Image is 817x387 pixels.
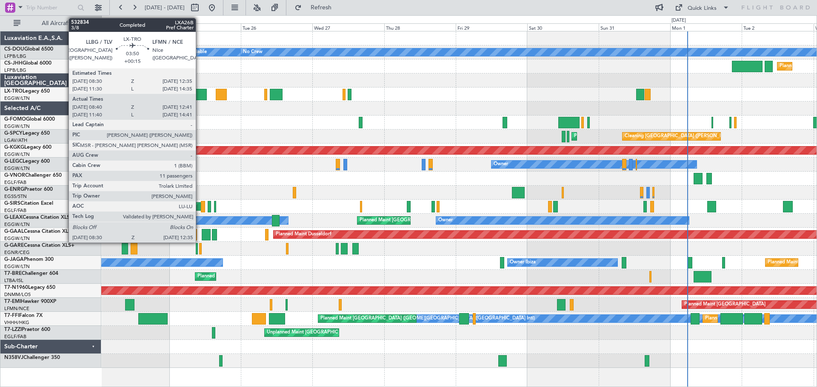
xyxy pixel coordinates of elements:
div: Planned Maint Athens ([PERSON_NAME] Intl) [574,130,672,143]
a: VHHH/HKG [4,319,29,326]
a: G-GAALCessna Citation XLS+ [4,229,74,234]
span: G-GARE [4,243,24,248]
span: G-GAAL [4,229,24,234]
span: CS-JHH [4,61,23,66]
a: T7-FFIFalcon 7X [4,313,43,318]
div: Tue 26 [241,23,312,31]
span: G-LEGC [4,159,23,164]
span: G-SIRS [4,201,20,206]
span: T7-FFI [4,313,19,318]
div: Owner [494,158,508,171]
a: N358VJChallenger 350 [4,355,60,360]
span: CS-DOU [4,47,24,52]
span: All Aircraft [22,20,90,26]
a: G-FOMOGlobal 6000 [4,117,55,122]
button: All Aircraft [9,17,92,30]
span: G-VNOR [4,173,25,178]
a: EGSS/STN [4,193,27,200]
a: G-SIRSCitation Excel [4,201,53,206]
div: Owner Ibiza [510,256,536,269]
a: LFPB/LBG [4,53,26,59]
a: CS-DOUGlobal 6500 [4,47,53,52]
div: Fri 29 [456,23,527,31]
a: EGGW/LTN [4,95,30,102]
a: EGNR/CEG [4,249,30,256]
a: EGLF/FAB [4,179,26,186]
a: G-ENRGPraetor 600 [4,187,53,192]
div: Cleaning [GEOGRAPHIC_DATA] ([PERSON_NAME] Intl) [625,130,745,143]
a: LGAV/ATH [4,137,27,144]
a: EGLF/FAB [4,207,26,214]
span: G-SPCY [4,131,23,136]
span: G-LEAX [4,215,23,220]
div: Planned Maint Dusseldorf [276,228,331,241]
span: T7-EMI [4,299,21,304]
div: Planned Maint [GEOGRAPHIC_DATA] [684,298,766,311]
span: LX-TRO [4,89,23,94]
a: CS-JHHGlobal 6000 [4,61,51,66]
div: Planned Maint [GEOGRAPHIC_DATA] ([GEOGRAPHIC_DATA]) [360,214,494,227]
div: Unplanned Maint [GEOGRAPHIC_DATA] ([GEOGRAPHIC_DATA]) [267,326,407,339]
div: Planned Maint [GEOGRAPHIC_DATA] ([GEOGRAPHIC_DATA] Intl) [320,312,463,325]
a: T7-LZZIPraetor 600 [4,327,50,332]
a: G-GARECessna Citation XLS+ [4,243,74,248]
button: Quick Links [671,1,734,14]
a: G-KGKGLegacy 600 [4,145,51,150]
a: G-VNORChallenger 650 [4,173,62,178]
a: EGGW/LTN [4,165,30,172]
a: T7-N1960Legacy 650 [4,285,55,290]
div: Sat 30 [527,23,599,31]
span: G-FOMO [4,117,26,122]
a: EGGW/LTN [4,221,30,228]
div: [DATE] [671,17,686,24]
span: Refresh [303,5,339,11]
div: Sun 31 [599,23,670,31]
div: Mon 25 [169,23,241,31]
a: G-SPCYLegacy 650 [4,131,50,136]
a: LFPB/LBG [4,67,26,73]
a: G-JAGAPhenom 300 [4,257,54,262]
span: [DATE] - [DATE] [145,4,185,11]
div: Wed 27 [312,23,384,31]
span: T7-BRE [4,271,22,276]
div: No Crew [243,46,263,59]
a: EGLF/FAB [4,333,26,340]
div: Thu 28 [384,23,456,31]
a: EGGW/LTN [4,263,30,270]
div: A/C Unavailable [171,46,207,59]
a: LTBA/ISL [4,277,23,284]
span: N358VJ [4,355,23,360]
span: G-JAGA [4,257,24,262]
button: Refresh [291,1,342,14]
a: LX-TROLegacy 650 [4,89,50,94]
div: Owner [438,214,453,227]
a: G-LEAXCessna Citation XLS [4,215,70,220]
a: T7-EMIHawker 900XP [4,299,56,304]
input: Trip Number [26,1,75,14]
div: Tue 2 [742,23,813,31]
div: Quick Links [688,4,717,13]
a: EGGW/LTN [4,235,30,242]
span: G-KGKG [4,145,24,150]
span: T7-LZZI [4,327,22,332]
span: T7-N1960 [4,285,28,290]
span: G-ENRG [4,187,24,192]
div: Sun 24 [98,23,169,31]
a: LFMN/NCE [4,305,29,312]
a: EGGW/LTN [4,123,30,130]
div: [DATE] [103,17,117,24]
a: DNMM/LOS [4,291,31,298]
div: Planned Maint Warsaw ([GEOGRAPHIC_DATA]) [197,270,300,283]
a: G-LEGCLegacy 600 [4,159,50,164]
a: EGGW/LTN [4,151,30,158]
div: Mon 1 [670,23,742,31]
a: T7-BREChallenger 604 [4,271,58,276]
